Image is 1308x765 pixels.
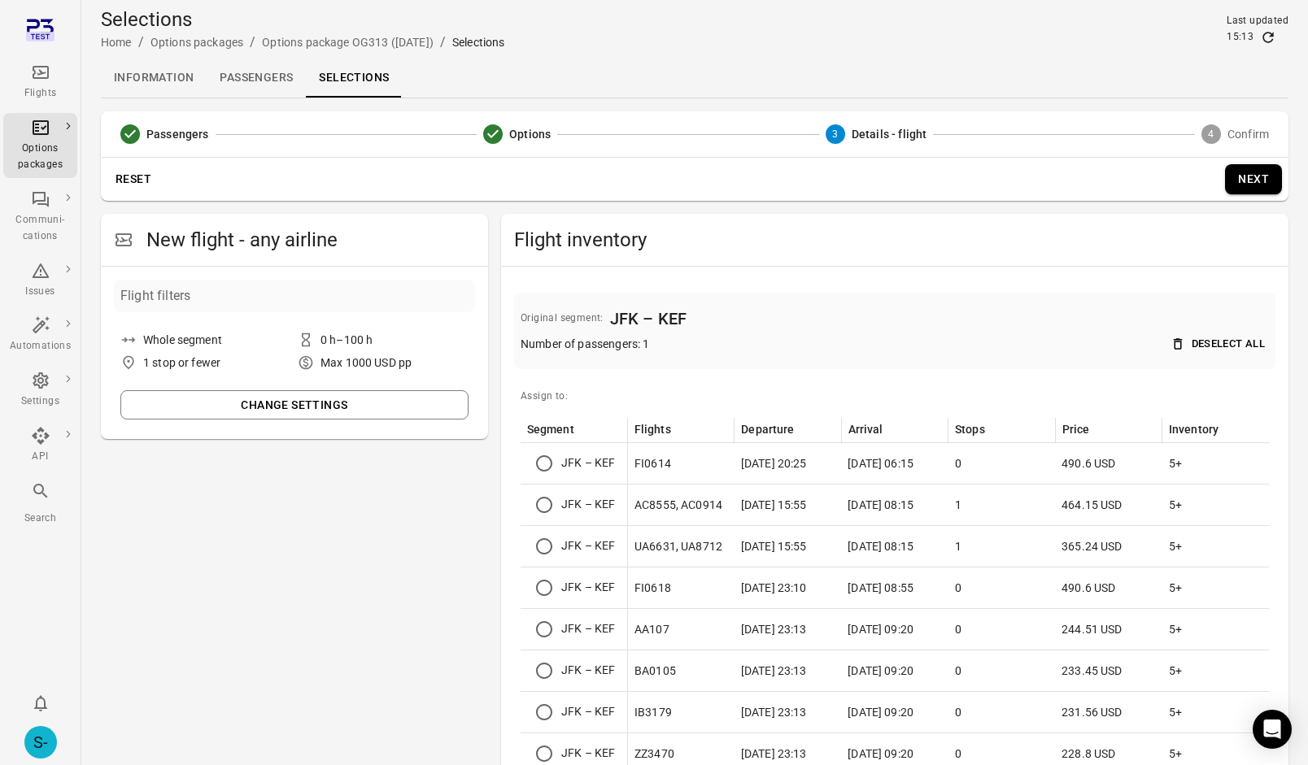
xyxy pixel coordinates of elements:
[841,443,948,485] td: [DATE] 06:15
[735,567,841,609] td: [DATE] 23:10
[735,692,841,733] td: [DATE] 23:13
[735,443,841,485] td: [DATE] 20:25
[948,692,1055,733] td: 0
[1162,485,1269,526] td: 5+
[107,164,159,194] button: Reset
[1055,609,1162,650] td: 244.51 USD
[320,354,412,371] div: Max 1000 USD pp
[1055,526,1162,567] td: 365.24 USD
[1055,418,1162,442] th: Price
[521,650,627,692] td: JFK – KEF
[841,650,948,692] td: [DATE] 09:20
[841,609,948,650] td: [DATE] 09:20
[262,36,434,49] a: Options package OG313 ([DATE])
[521,485,627,526] td: JFK – KEF
[841,692,948,733] td: [DATE] 09:20
[521,336,649,352] div: Number of passengers: 1
[610,306,687,332] div: JFK – KEF
[10,212,71,245] div: Communi-cations
[24,726,57,758] div: S-
[10,449,71,465] div: API
[1162,443,1269,485] td: 5+
[841,418,948,442] th: Arrival
[18,719,63,765] button: Sólberg - Mjoll Airways
[841,526,948,567] td: [DATE] 08:15
[1055,443,1162,485] td: 490.6 USD
[521,389,568,405] div: Assign to:
[1055,692,1162,733] td: 231.56 USD
[1162,418,1269,442] th: Inventory
[735,485,841,526] td: [DATE] 15:55
[320,332,373,348] div: 0 h–100 h
[143,332,222,348] div: Whole segment
[1208,128,1214,140] text: 4
[143,354,220,371] div: 1 stop or fewer
[3,311,77,359] a: Automations
[852,126,926,142] span: Details - flight
[3,58,77,106] a: Flights
[150,36,243,49] a: Options packages
[948,526,1055,567] td: 1
[521,692,627,733] td: JFK – KEF
[841,567,948,609] td: [DATE] 08:55
[627,443,734,485] td: FI0614
[521,526,627,567] td: JFK – KEF
[1162,692,1269,733] td: 5+
[521,311,604,327] div: Original segment:
[10,393,71,410] div: Settings
[101,33,504,52] nav: Breadcrumbs
[735,650,841,692] td: [DATE] 23:13
[120,390,469,420] button: Change settings
[1227,13,1288,29] div: Last updated
[1055,650,1162,692] td: 233.45 USD
[627,650,734,692] td: BA0105
[1162,650,1269,692] td: 5+
[1162,609,1269,650] td: 5+
[948,609,1055,650] td: 0
[521,418,627,442] th: Segment
[832,128,838,140] text: 3
[1227,29,1253,46] div: 15:13
[1168,332,1269,357] button: Deselect all
[10,511,71,527] div: Search
[1162,567,1269,609] td: 5+
[1227,126,1269,142] span: Confirm
[452,34,505,50] div: Selections
[146,227,475,253] span: New flight - any airline
[948,418,1055,442] th: Stops
[101,36,132,49] a: Home
[3,185,77,250] a: Communi-cations
[1225,164,1282,194] button: Next
[3,476,77,531] button: Search
[146,126,209,142] span: Passengers
[207,59,306,98] a: Passengers
[120,286,190,306] div: Flight filters
[627,418,734,442] th: Flights
[138,33,144,52] li: /
[101,7,504,33] h1: Selections
[3,256,77,305] a: Issues
[948,650,1055,692] td: 0
[10,338,71,354] div: Automations
[1162,526,1269,567] td: 5+
[841,485,948,526] td: [DATE] 08:15
[627,609,734,650] td: AA107
[627,526,734,567] td: UA6631, UA8712
[1260,29,1276,46] button: Refresh data
[1055,485,1162,526] td: 464.15 USD
[521,609,627,650] td: JFK – KEF
[948,567,1055,609] td: 0
[627,692,734,733] td: IB3179
[521,567,627,609] td: JFK – KEF
[627,567,734,609] td: FI0618
[627,485,734,526] td: AC8555, AC0914
[735,526,841,567] td: [DATE] 15:55
[514,227,1275,253] span: Flight inventory
[440,33,446,52] li: /
[1253,710,1292,749] div: Open Intercom Messenger
[3,113,77,178] a: Options packages
[509,126,551,142] span: Options
[24,687,57,719] button: Notifications
[3,421,77,470] a: API
[948,443,1055,485] td: 0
